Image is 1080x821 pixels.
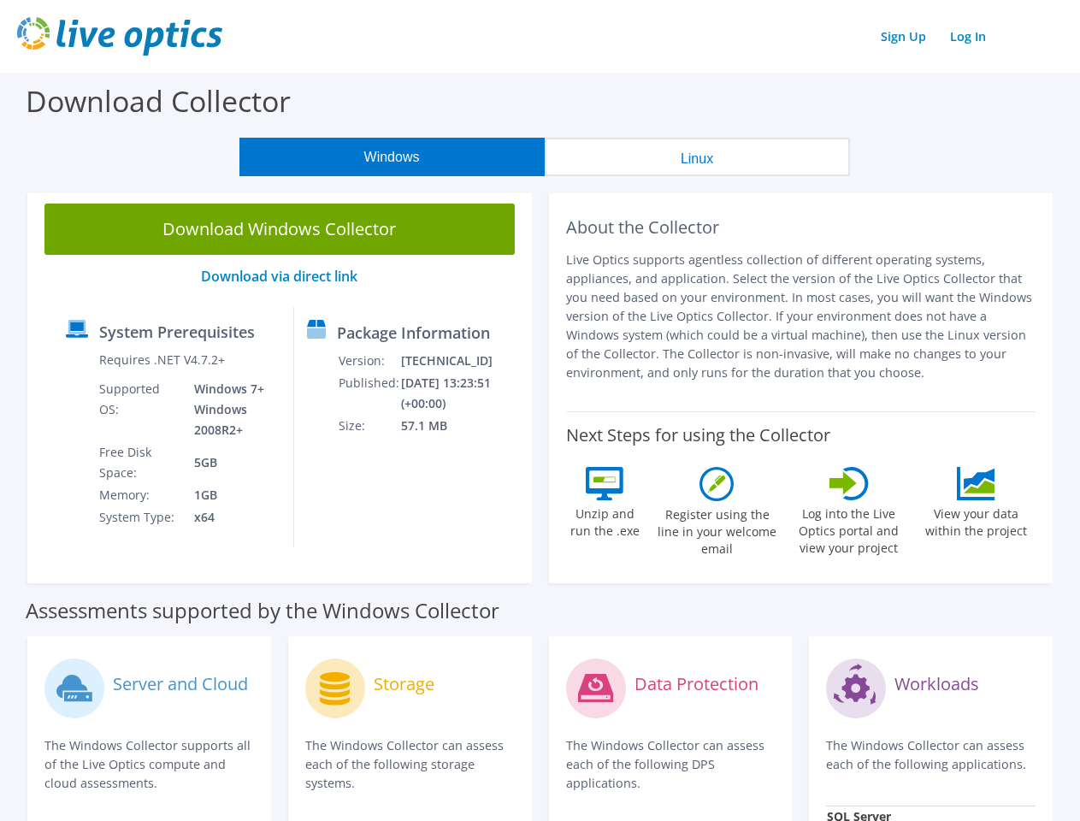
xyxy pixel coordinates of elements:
td: Windows 7+ Windows 2008R2+ [181,378,280,441]
td: Size: [338,415,400,437]
td: Version: [338,350,400,372]
td: Supported OS: [98,378,181,441]
h2: About the Collector [566,217,1036,238]
label: Register using the line in your welcome email [653,501,782,558]
td: Memory: [98,484,181,506]
label: Package Information [337,324,490,341]
td: 5GB [181,441,280,484]
label: Workloads [894,676,979,693]
label: Log into the Live Optics portal and view your project [790,500,909,557]
a: Download via direct link [201,267,357,286]
a: Log In [941,24,994,49]
label: Storage [374,676,434,693]
td: 1GB [181,484,280,506]
button: Windows [239,138,545,176]
img: live_optics_svg.svg [17,17,222,56]
td: Free Disk Space: [98,441,181,484]
p: The Windows Collector can assess each of the following storage systems. [305,736,515,793]
td: Published: [338,372,400,415]
label: Data Protection [634,676,758,693]
label: Requires .NET V4.7.2+ [99,351,225,369]
td: [DATE] 13:23:51 (+00:00) [400,372,524,415]
label: Server and Cloud [113,676,248,693]
a: Download Windows Collector [44,204,515,255]
td: [TECHNICAL_ID] [400,350,524,372]
label: View your data within the project [917,500,1036,540]
td: System Type: [98,506,181,529]
label: System Prerequisites [99,323,255,340]
label: Next Steps for using the Collector [566,425,830,446]
td: x64 [181,506,280,529]
p: The Windows Collector can assess each of the following DPS applications. [566,736,776,793]
label: Assessments supported by the Windows Collector [26,602,499,619]
label: Unzip and run the .exe [566,500,645,540]
p: The Windows Collector supports all of the Live Optics compute and cloud assessments. [44,736,254,793]
p: The Windows Collector can assess each of the following applications. [826,736,1036,774]
button: Linux [545,138,850,176]
label: Download Collector [26,81,291,121]
p: Live Optics supports agentless collection of different operating systems, appliances, and applica... [566,251,1036,382]
a: Sign Up [872,24,935,49]
td: 57.1 MB [400,415,524,437]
